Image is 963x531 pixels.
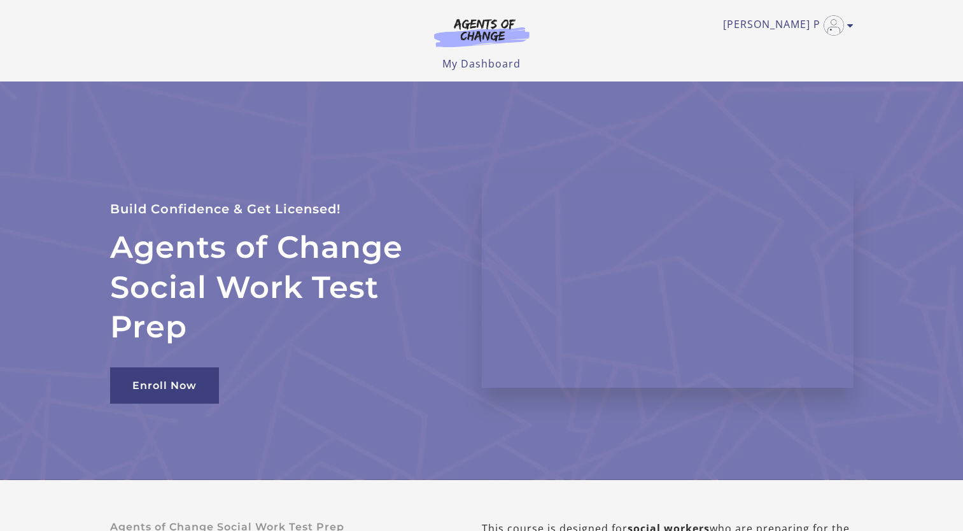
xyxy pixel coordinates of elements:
[110,227,451,346] h2: Agents of Change Social Work Test Prep
[110,367,219,404] a: Enroll Now
[421,18,543,47] img: Agents of Change Logo
[110,199,451,220] p: Build Confidence & Get Licensed!
[442,57,521,71] a: My Dashboard
[723,15,847,36] a: Toggle menu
